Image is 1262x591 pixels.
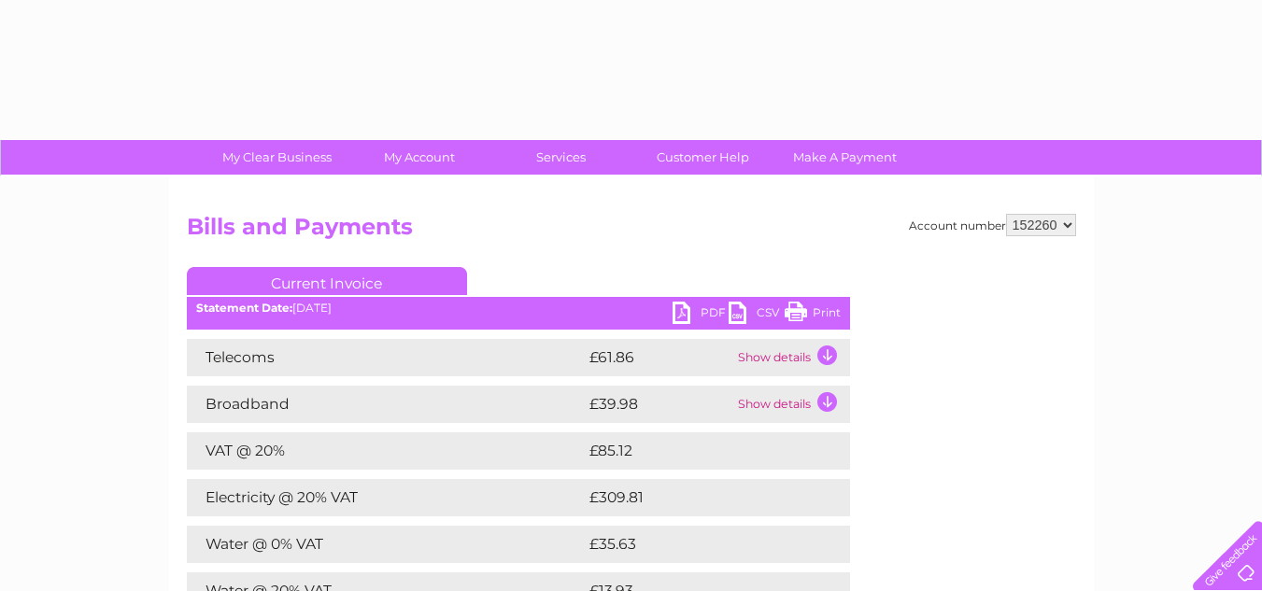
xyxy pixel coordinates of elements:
td: £309.81 [585,479,816,516]
td: Telecoms [187,339,585,376]
div: Account number [909,214,1076,236]
a: Make A Payment [768,140,922,175]
a: Customer Help [626,140,780,175]
a: Print [785,302,841,329]
b: Statement Date: [196,301,292,315]
td: £85.12 [585,432,810,470]
a: My Account [342,140,496,175]
h2: Bills and Payments [187,214,1076,249]
a: Services [484,140,638,175]
td: Electricity @ 20% VAT [187,479,585,516]
a: CSV [729,302,785,329]
td: Show details [733,339,850,376]
div: [DATE] [187,302,850,315]
td: Broadband [187,386,585,423]
td: £61.86 [585,339,733,376]
td: £35.63 [585,526,812,563]
td: Water @ 0% VAT [187,526,585,563]
a: PDF [673,302,729,329]
td: £39.98 [585,386,733,423]
td: Show details [733,386,850,423]
td: VAT @ 20% [187,432,585,470]
a: My Clear Business [200,140,354,175]
a: Current Invoice [187,267,467,295]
